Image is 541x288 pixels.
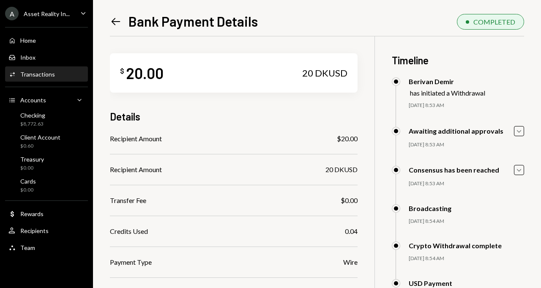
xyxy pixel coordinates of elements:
[20,143,60,150] div: $0.60
[110,134,162,144] div: Recipient Amount
[20,96,46,104] div: Accounts
[20,156,44,163] div: Treasury
[20,134,60,141] div: Client Account
[409,180,525,187] div: [DATE] 8:53 AM
[345,226,358,236] div: 0.04
[341,195,358,206] div: $0.00
[20,121,45,128] div: $8,772.63
[20,165,44,172] div: $0.00
[20,187,36,194] div: $0.00
[409,279,467,287] div: USD Payment
[325,165,358,175] div: 20 DKUSD
[409,241,502,250] div: Crypto Withdrawal complete
[409,127,503,135] div: Awaiting additional approvals
[20,54,36,61] div: Inbox
[409,102,525,109] div: [DATE] 8:53 AM
[5,66,88,82] a: Transactions
[5,7,19,20] div: A
[20,71,55,78] div: Transactions
[410,89,485,97] div: has initiated a Withdrawal
[343,257,358,267] div: Wire
[20,112,45,119] div: Checking
[110,195,146,206] div: Transfer Fee
[5,49,88,65] a: Inbox
[409,141,525,148] div: [DATE] 8:53 AM
[24,10,70,17] div: Asset Reality In...
[20,244,35,251] div: Team
[128,13,258,30] h1: Bank Payment Details
[110,110,140,123] h3: Details
[5,153,88,173] a: Treasury$0.00
[5,92,88,107] a: Accounts
[409,166,499,174] div: Consensus has been reached
[20,37,36,44] div: Home
[110,257,152,267] div: Payment Type
[337,134,358,144] div: $20.00
[20,210,44,217] div: Rewards
[120,67,124,75] div: $
[5,240,88,255] a: Team
[5,109,88,129] a: Checking$8,772.63
[20,227,49,234] div: Recipients
[5,131,88,151] a: Client Account$0.60
[392,53,525,67] h3: Timeline
[110,226,148,236] div: Credits Used
[473,18,515,26] div: COMPLETED
[5,175,88,195] a: Cards$0.00
[5,33,88,48] a: Home
[302,67,347,79] div: 20 DKUSD
[110,165,162,175] div: Recipient Amount
[5,223,88,238] a: Recipients
[409,255,525,262] div: [DATE] 8:54 AM
[409,204,451,212] div: Broadcasting
[126,63,164,82] div: 20.00
[409,218,525,225] div: [DATE] 8:54 AM
[409,77,485,85] div: Berivan Demir
[5,206,88,221] a: Rewards
[20,178,36,185] div: Cards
